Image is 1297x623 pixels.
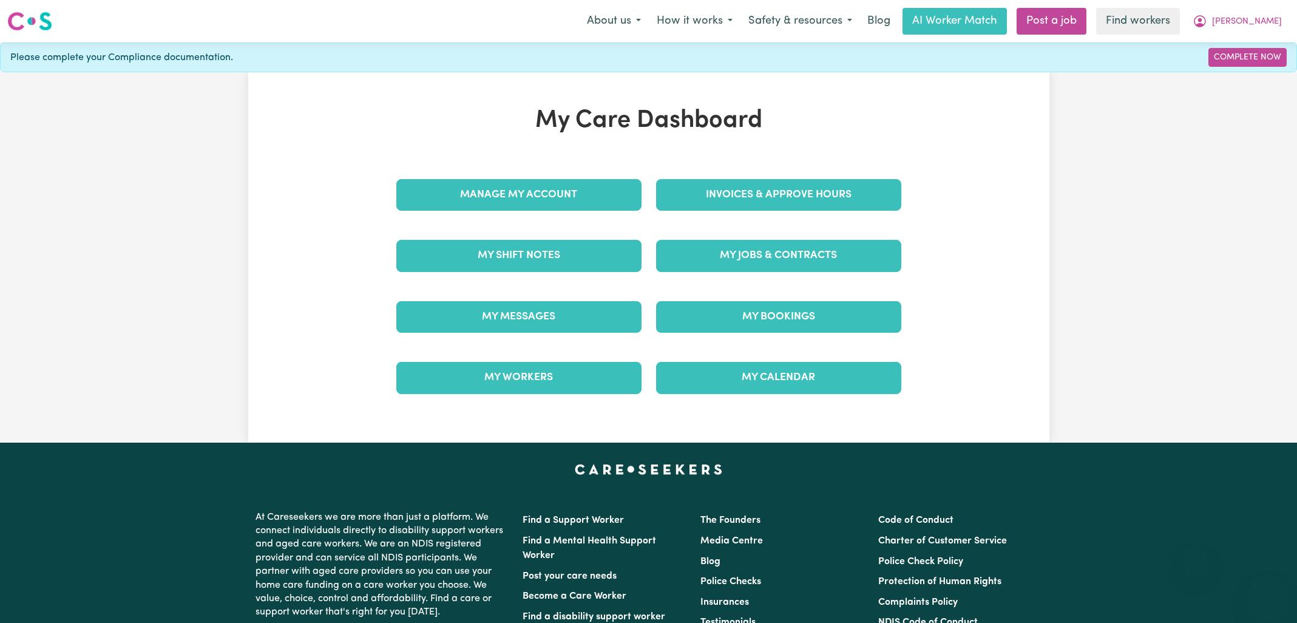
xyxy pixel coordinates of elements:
a: Invoices & Approve Hours [656,179,901,211]
a: Protection of Human Rights [878,577,1001,587]
a: My Workers [396,362,642,393]
a: Media Centre [700,536,763,546]
a: Police Check Policy [878,557,963,567]
span: [PERSON_NAME] [1212,15,1282,29]
a: Find a disability support worker [523,612,665,622]
a: My Jobs & Contracts [656,240,901,271]
a: My Messages [396,301,642,333]
a: Post a job [1017,8,1086,35]
button: My Account [1185,9,1290,34]
a: Careseekers logo [7,7,52,35]
a: My Shift Notes [396,240,642,271]
button: About us [579,9,649,34]
a: Blog [700,557,720,567]
a: Charter of Customer Service [878,536,1007,546]
a: Find workers [1096,8,1180,35]
a: Insurances [700,597,749,607]
iframe: Button to launch messaging window [1248,574,1287,613]
span: Please complete your Compliance documentation. [10,50,233,65]
a: Complete Now [1208,48,1287,67]
h1: My Care Dashboard [389,106,909,135]
a: Code of Conduct [878,516,953,525]
a: Find a Support Worker [523,516,624,525]
iframe: Close message [1184,545,1208,570]
a: AI Worker Match [902,8,1007,35]
button: How it works [649,9,740,34]
a: The Founders [700,516,760,525]
a: Find a Mental Health Support Worker [523,536,656,560]
a: Blog [860,8,898,35]
img: Careseekers logo [7,10,52,32]
a: Careseekers home page [575,465,722,474]
a: My Bookings [656,301,901,333]
a: Become a Care Worker [523,591,626,601]
a: My Calendar [656,362,901,393]
a: Manage My Account [396,179,642,211]
button: Safety & resources [740,9,860,34]
a: Police Checks [700,577,761,587]
a: Post your care needs [523,571,617,581]
a: Complaints Policy [878,597,958,607]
